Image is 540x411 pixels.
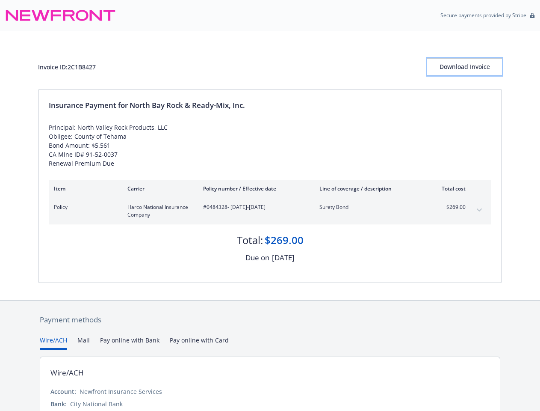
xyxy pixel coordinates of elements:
button: Pay online with Bank [100,336,159,350]
span: Surety Bond [319,203,420,211]
button: Mail [77,336,90,350]
div: Payment methods [40,314,500,325]
button: Pay online with Card [170,336,229,350]
div: Account: [50,387,76,396]
div: Due on [245,252,269,263]
div: Bank: [50,399,67,408]
div: Item [54,185,114,192]
div: Principal: North Valley Rock Products, LLC Obligee: County of Tehama Bond Amount: $5.561 CA Mine ... [49,123,491,168]
div: Invoice ID: 2C1B8427 [38,63,96,71]
div: City National Bank [70,399,123,408]
p: Secure payments provided by Stripe [440,12,526,19]
div: Newfront Insurance Services [80,387,162,396]
button: expand content [472,203,486,217]
div: [DATE] [272,252,295,263]
div: $269.00 [265,233,304,247]
span: #0484328 - [DATE]-[DATE] [203,203,306,211]
button: Download Invoice [427,58,502,75]
span: Harco National Insurance Company [127,203,189,219]
div: Download Invoice [427,59,502,75]
span: $269.00 [434,203,466,211]
button: Wire/ACH [40,336,67,350]
div: PolicyHarco National Insurance Company#0484328- [DATE]-[DATE]Surety Bond$269.00expand content [49,198,491,224]
div: Insurance Payment for North Bay Rock & Ready-Mix, Inc. [49,100,491,111]
div: Policy number / Effective date [203,185,306,192]
div: Line of coverage / description [319,185,420,192]
div: Carrier [127,185,189,192]
div: Total: [237,233,263,247]
span: Policy [54,203,114,211]
div: Total cost [434,185,466,192]
div: Wire/ACH [50,367,84,378]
